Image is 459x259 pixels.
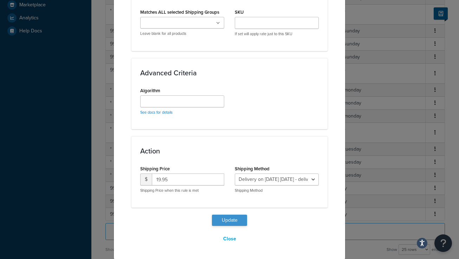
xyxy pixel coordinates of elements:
[140,109,173,115] a: See docs for details
[140,88,160,93] label: Algorithm
[235,10,244,15] label: SKU
[140,147,319,155] h3: Action
[140,69,319,77] h3: Advanced Criteria
[140,166,170,171] label: Shipping Price
[235,188,319,193] p: Shipping Method
[219,233,241,245] button: Close
[140,31,224,36] p: Leave blank for all products
[235,166,270,171] label: Shipping Method
[140,10,219,15] label: Matches ALL selected Shipping Groups
[140,188,224,193] p: Shipping Price when this rule is met
[235,31,319,37] p: If set will apply rate just to this SKU
[212,215,247,226] button: Update
[140,173,152,185] span: $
